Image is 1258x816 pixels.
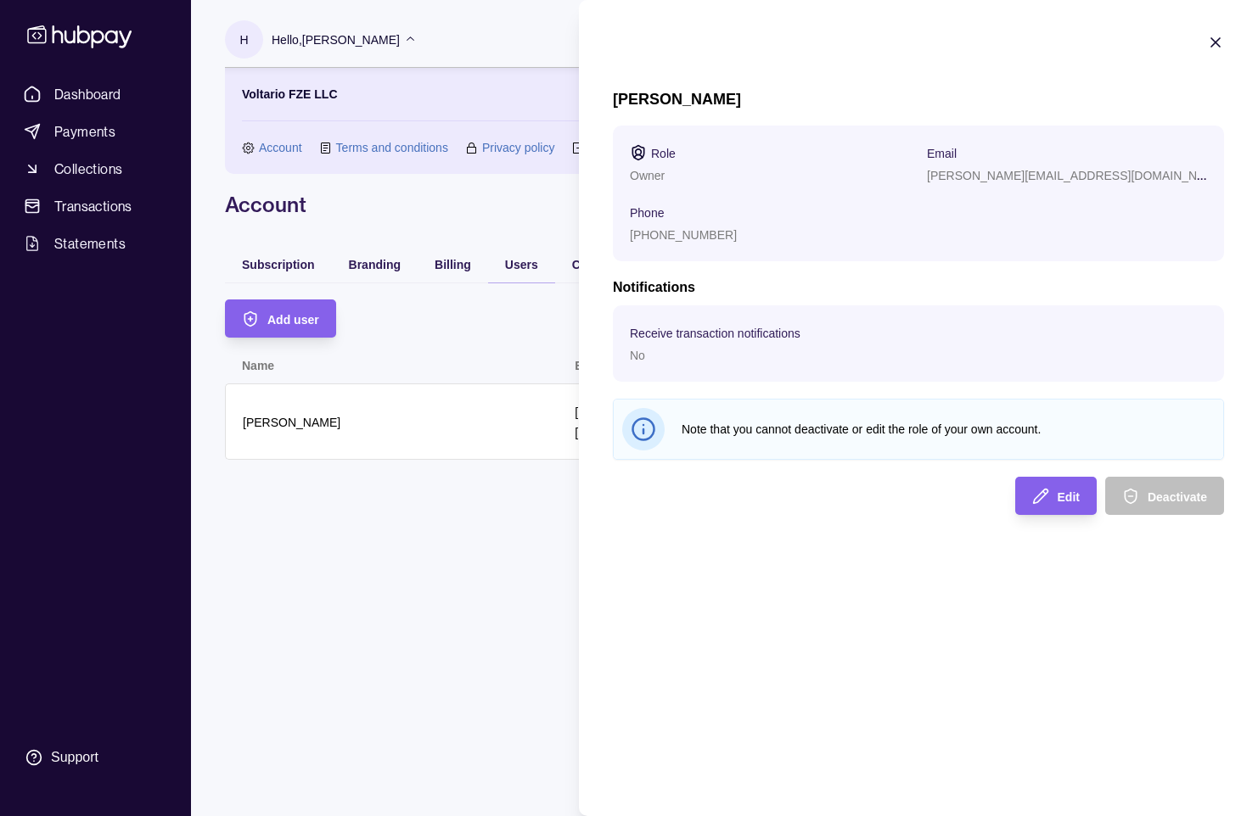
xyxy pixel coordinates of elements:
p: Role [651,147,676,160]
p: Email [927,147,957,160]
h2: Notifications [613,278,1224,297]
h1: [PERSON_NAME] [613,90,1224,109]
span: Edit [1058,490,1080,504]
p: Owner [630,169,665,182]
p: No [630,349,645,362]
p: Phone [630,206,664,220]
p: [PERSON_NAME][EMAIL_ADDRESS][DOMAIN_NAME] [927,166,1226,183]
span: Deactivate [1148,490,1207,504]
p: Receive transaction notifications [630,327,800,340]
p: [PHONE_NUMBER] [630,228,737,242]
button: Deactivate [1105,477,1224,515]
button: Edit [1015,477,1097,515]
p: Note that you cannot deactivate or edit the role of your own account. [682,420,1215,439]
